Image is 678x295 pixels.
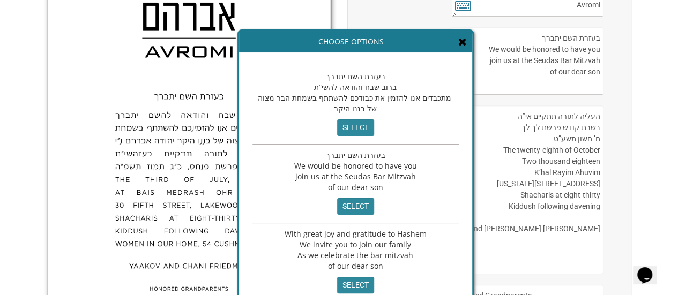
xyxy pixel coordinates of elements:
[239,31,472,52] div: Choose Options
[633,252,667,284] iframe: chat widget
[360,28,403,37] label: Edit Intro Text:
[452,105,604,274] textarea: העליה לתורה תתקיים אי”ה בשבת קודש פרשת לך לך ח’ חשון תשע”ט The twenty-eighth of October Two thous...
[294,150,417,192] span: בעזרת השם יתברך We would be honored to have you join us at the Seudas Bar Mitzvah of our dear son
[337,198,374,215] input: select
[258,71,453,114] span: בעזרת השם יתברך ברוב שבח והודאה להשי”ת מתכבדים אנו להזמין את כבודכם להשתתף בשמחת הבר מצוה של בננו...
[337,277,374,293] input: select
[337,119,374,136] input: select
[452,27,604,95] textarea: בעזרת השם יתברך We would be honored to have you join us at the Seudas Bar Mitzvah of our dear son
[285,229,427,271] span: With great joy and gratitude to Hashem We invite you to join our family As we celebrate the bar m...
